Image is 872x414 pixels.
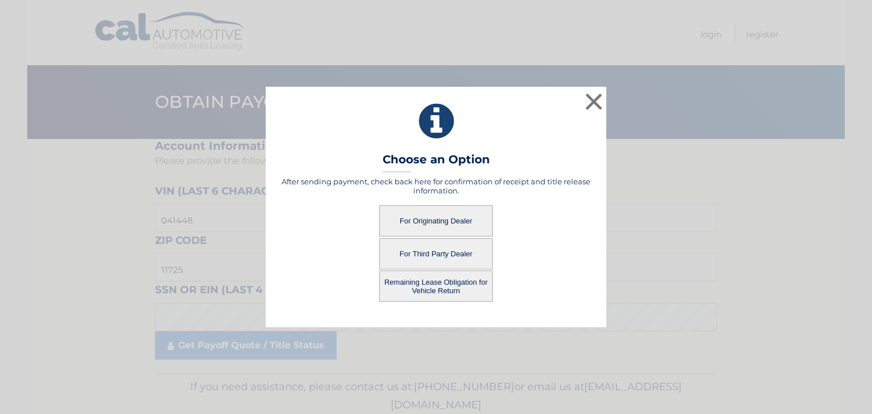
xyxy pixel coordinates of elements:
[383,153,490,172] h3: Choose an Option
[582,90,605,113] button: ×
[379,205,493,236] button: For Originating Dealer
[280,177,592,195] h5: After sending payment, check back here for confirmation of receipt and title release information.
[379,271,493,302] button: Remaining Lease Obligation for Vehicle Return
[379,238,493,269] button: For Third Party Dealer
